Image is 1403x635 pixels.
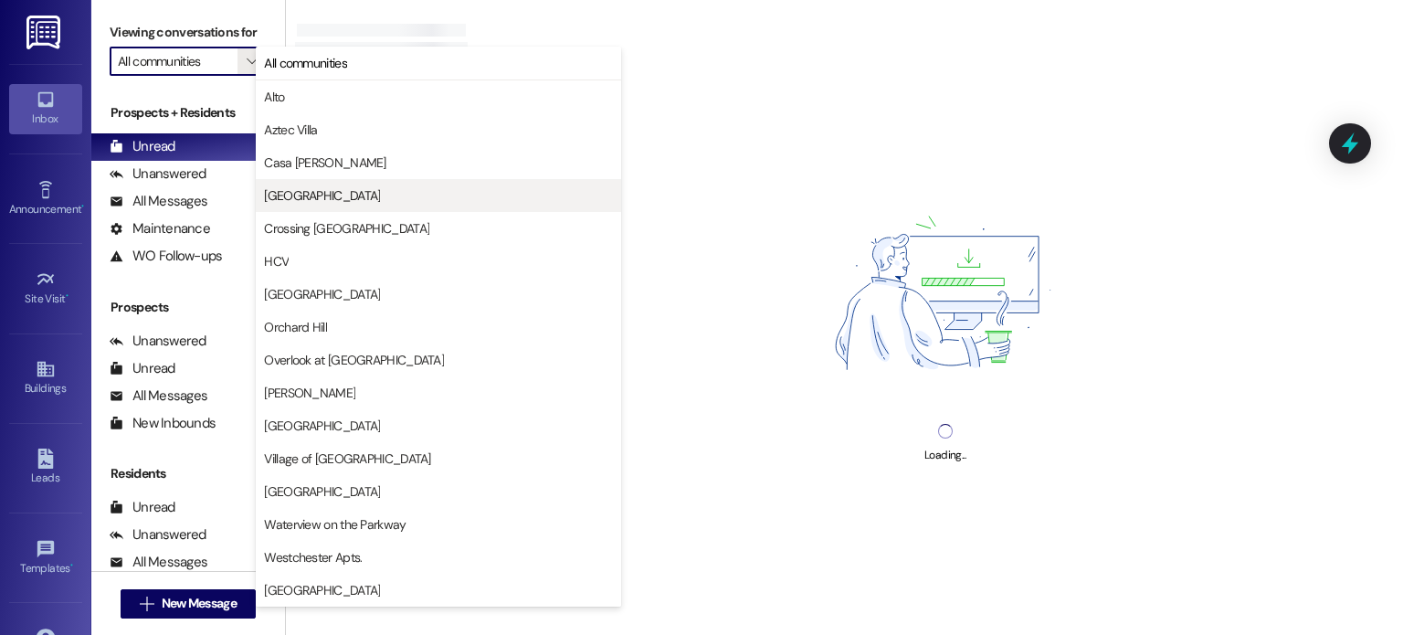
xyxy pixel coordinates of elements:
i:  [140,597,153,611]
span: Casa [PERSON_NAME] [264,153,385,172]
div: Unread [110,137,175,156]
div: Maintenance [110,219,210,238]
span: • [81,200,84,213]
div: Residents [91,464,285,483]
span: Crossing [GEOGRAPHIC_DATA] [264,219,429,238]
div: New Inbounds [110,414,216,433]
div: Unanswered [110,332,206,351]
div: Unanswered [110,164,206,184]
img: ResiDesk Logo [26,16,64,49]
span: • [70,559,73,572]
span: [GEOGRAPHIC_DATA] [264,186,380,205]
div: (10) [254,160,285,188]
div: WO Follow-ups [110,247,222,266]
span: [PERSON_NAME] [264,384,355,402]
a: Templates • [9,534,82,583]
span: New Message [162,594,237,613]
a: Site Visit • [9,264,82,313]
div: Prospects + Residents [91,103,285,122]
div: Loading... [924,446,965,465]
div: All Messages [110,192,207,211]
span: [GEOGRAPHIC_DATA] [264,285,380,303]
a: Buildings [9,354,82,403]
button: New Message [121,589,256,619]
span: [GEOGRAPHIC_DATA] [264,417,380,435]
div: All Messages [110,386,207,406]
span: Waterview on the Parkway [264,515,406,534]
div: Unanswered [110,525,206,545]
span: [GEOGRAPHIC_DATA] [264,581,380,599]
div: Unread [110,359,175,378]
span: Aztec Villa [264,121,317,139]
div: Unread [110,498,175,517]
span: Village of [GEOGRAPHIC_DATA] [264,450,430,468]
span: [GEOGRAPHIC_DATA] [264,482,380,501]
span: • [66,290,69,302]
a: Inbox [9,84,82,133]
div: Prospects [91,298,285,317]
div: (10) [254,521,285,549]
span: HCV [264,252,289,270]
span: Orchard Hill [264,318,327,336]
label: Viewing conversations for [110,18,267,47]
span: Overlook at [GEOGRAPHIC_DATA] [264,351,444,369]
span: All communities [264,54,347,72]
span: Westchester Apts. [264,548,362,566]
input: All communities [118,47,237,76]
a: Leads [9,443,82,492]
i:  [247,54,257,69]
span: Alto [264,88,284,106]
div: All Messages [110,553,207,572]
